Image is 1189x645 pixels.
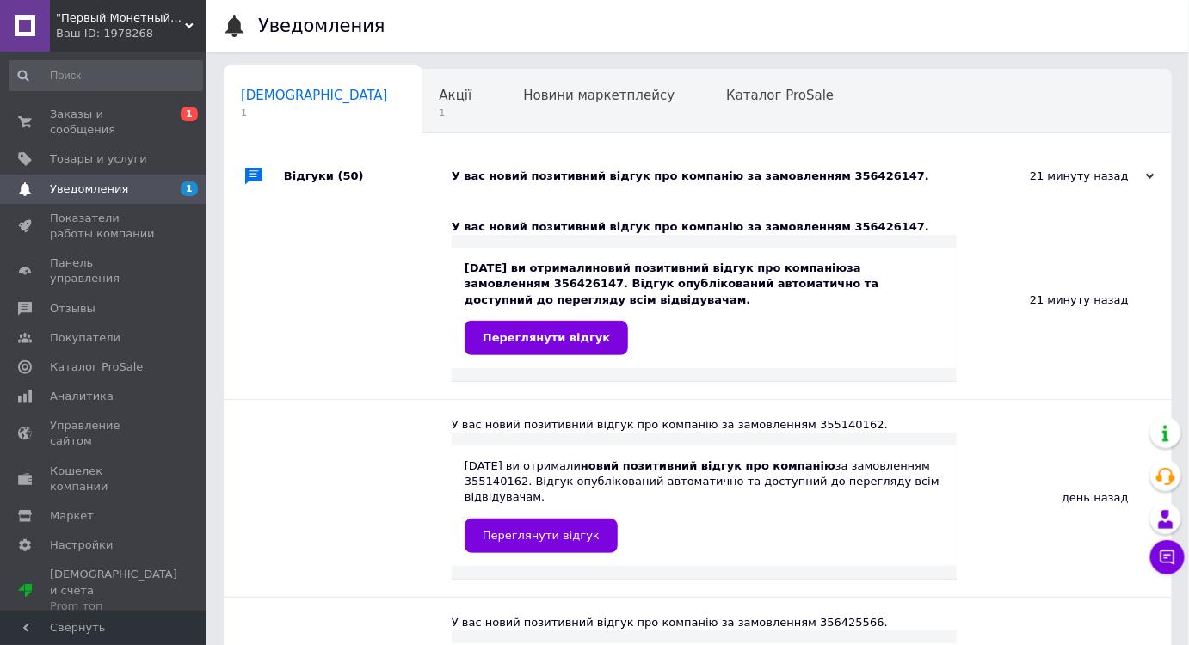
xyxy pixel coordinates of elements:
b: новий позитивний відгук про компанію [581,459,835,472]
span: (50) [338,169,364,182]
span: 1 [440,107,472,120]
span: Отзывы [50,301,95,316]
button: Чат с покупателем [1150,540,1185,574]
span: Каталог ProSale [726,88,834,103]
h1: Уведомления [258,15,385,36]
div: У вас новий позитивний відгук про компанію за замовленням 356425566. [452,615,957,630]
span: 1 [181,181,198,196]
span: [DEMOGRAPHIC_DATA] и счета [50,567,177,614]
span: Маркет [50,508,94,524]
span: Настройки [50,537,113,553]
span: Управление сайтом [50,418,159,449]
div: Відгуки [284,150,452,202]
span: Аналитика [50,389,114,404]
span: Каталог ProSale [50,359,143,375]
div: У вас новий позитивний відгук про компанію за замовленням 355140162. [452,417,957,433]
div: 21 минуту назад [983,169,1155,184]
span: Заказы и сообщения [50,107,159,138]
span: Уведомления [50,181,128,197]
div: У вас новий позитивний відгук про компанію за замовленням 356426147. [452,219,957,235]
a: Переглянути відгук [465,519,618,553]
div: день назад [957,400,1172,597]
span: Переглянути відгук [483,331,610,344]
div: 21 минуту назад [957,202,1172,399]
span: 1 [181,107,198,121]
b: новий позитивний відгук про компанію [593,261,847,274]
span: Товары и услуги [50,151,147,167]
span: Панель управления [50,255,159,286]
div: [DATE] ви отримали за замовленням 356426147. Відгук опублікований автоматично та доступний до пер... [465,261,944,355]
div: [DATE] ви отримали за замовленням 355140162. Відгук опублікований автоматично та доступний до пер... [465,458,944,553]
div: Prom топ [50,599,177,614]
a: Переглянути відгук [465,321,628,355]
span: Переглянути відгук [483,529,600,542]
span: 1 [241,107,388,120]
input: Поиск [9,60,203,91]
span: Новини маркетплейсу [523,88,675,103]
span: Кошелек компании [50,464,159,494]
div: Ваш ID: 1978268 [56,26,206,41]
span: Акції [440,88,472,103]
span: Показатели работы компании [50,211,159,242]
div: У вас новий позитивний відгук про компанію за замовленням 356426147. [452,169,983,184]
span: "Первый Монетный" Интернет-магазин [56,10,185,26]
span: Покупатели [50,330,120,346]
span: [DEMOGRAPHIC_DATA] [241,88,388,103]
